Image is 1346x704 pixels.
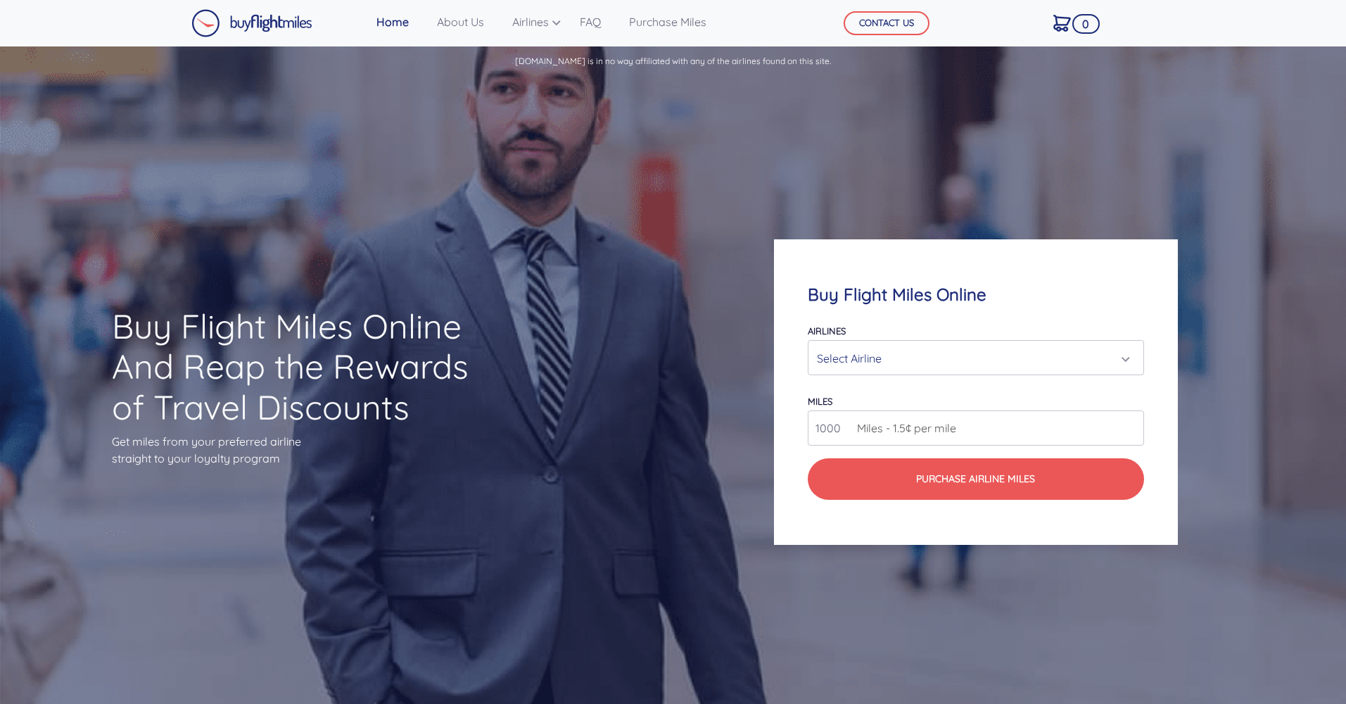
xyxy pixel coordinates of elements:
[623,8,712,36] a: Purchase Miles
[112,433,493,467] p: Get miles from your preferred airline straight to your loyalty program
[808,284,1143,305] h4: Buy Flight Miles Online
[574,8,607,36] a: FAQ
[808,396,832,407] label: miles
[817,345,1126,372] div: Select Airline
[844,11,929,35] button: CONTACT US
[507,8,557,36] a: Airlines
[191,6,312,41] a: Buy Flight Miles Logo
[1072,14,1100,34] span: 0
[808,325,846,337] label: Airlines
[808,458,1143,500] button: Purchase Airline Miles
[1048,8,1077,37] a: 0
[191,9,312,37] img: Buy Flight Miles Logo
[808,340,1143,375] button: Select Airline
[850,420,956,436] span: Miles - 1.5¢ per mile
[112,306,493,428] h1: Buy Flight Miles Online And Reap the Rewards of Travel Discounts
[371,8,414,36] a: Home
[1053,15,1071,32] img: Cart
[431,8,490,36] a: About Us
